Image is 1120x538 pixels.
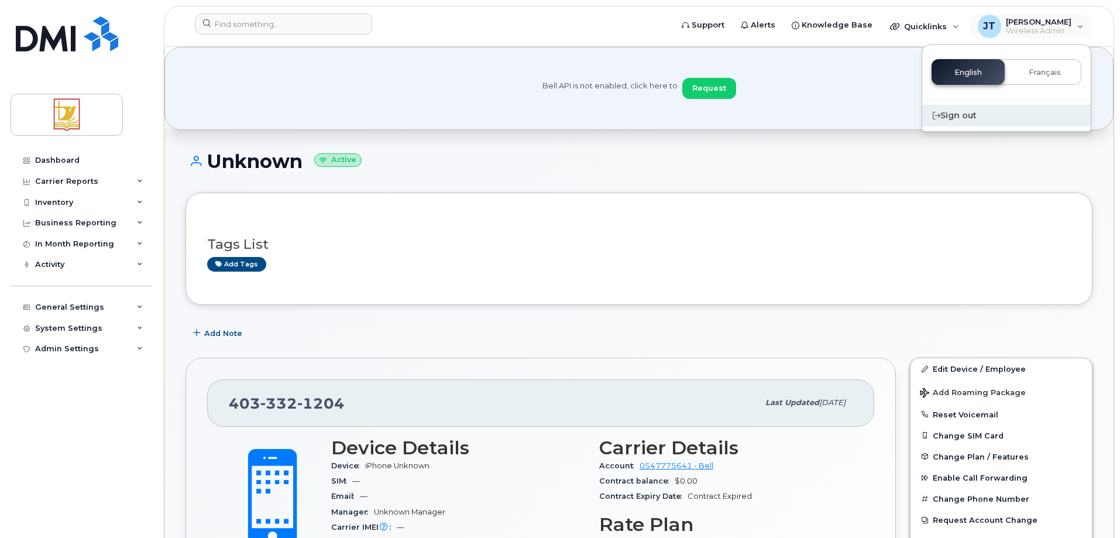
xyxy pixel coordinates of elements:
button: Request [682,78,736,99]
span: iPhone Unknown [365,461,430,470]
button: Change Phone Number [911,488,1092,509]
h3: Tags List [207,237,1071,252]
span: Contract Expired [688,492,752,501]
span: Last updated [765,398,819,407]
span: Enable Call Forwarding [933,474,1028,482]
span: Bell API is not enabled, click here to [542,80,678,99]
span: Request [692,83,726,94]
small: Active [314,153,362,167]
span: Change Plan / Features [933,452,1029,461]
span: 332 [260,395,297,412]
button: Add Note [185,323,252,344]
span: — [352,477,360,485]
span: SIM [331,477,352,485]
span: Device [331,461,365,470]
button: Enable Call Forwarding [911,467,1092,488]
button: Add Roaming Package [911,380,1092,404]
h3: Rate Plan [599,514,853,535]
button: Change SIM Card [911,425,1092,446]
div: Sign out [922,105,1091,126]
h3: Device Details [331,437,585,458]
span: Unknown Manager [374,508,445,516]
span: 403 [229,395,345,412]
span: Contract balance [599,477,675,485]
h1: Unknown [185,151,1092,172]
a: Add tags [207,257,266,272]
span: Carrier IMEI [331,523,397,532]
a: 0547775641 - Bell [640,461,713,470]
span: [DATE] [819,398,846,407]
a: Edit Device / Employee [911,358,1092,379]
span: $0.00 [675,477,698,485]
span: — [360,492,367,501]
span: Contract Expiry Date [599,492,688,501]
h3: Carrier Details [599,437,853,458]
span: 1204 [297,395,345,412]
span: Email [331,492,360,501]
span: Add Roaming Package [920,388,1026,399]
span: Manager [331,508,374,516]
span: Add Note [204,328,242,339]
button: Request Account Change [911,509,1092,530]
span: Account [599,461,640,470]
span: Français [1029,68,1061,77]
button: Reset Voicemail [911,404,1092,425]
button: Change Plan / Features [911,446,1092,467]
span: — [397,523,404,532]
